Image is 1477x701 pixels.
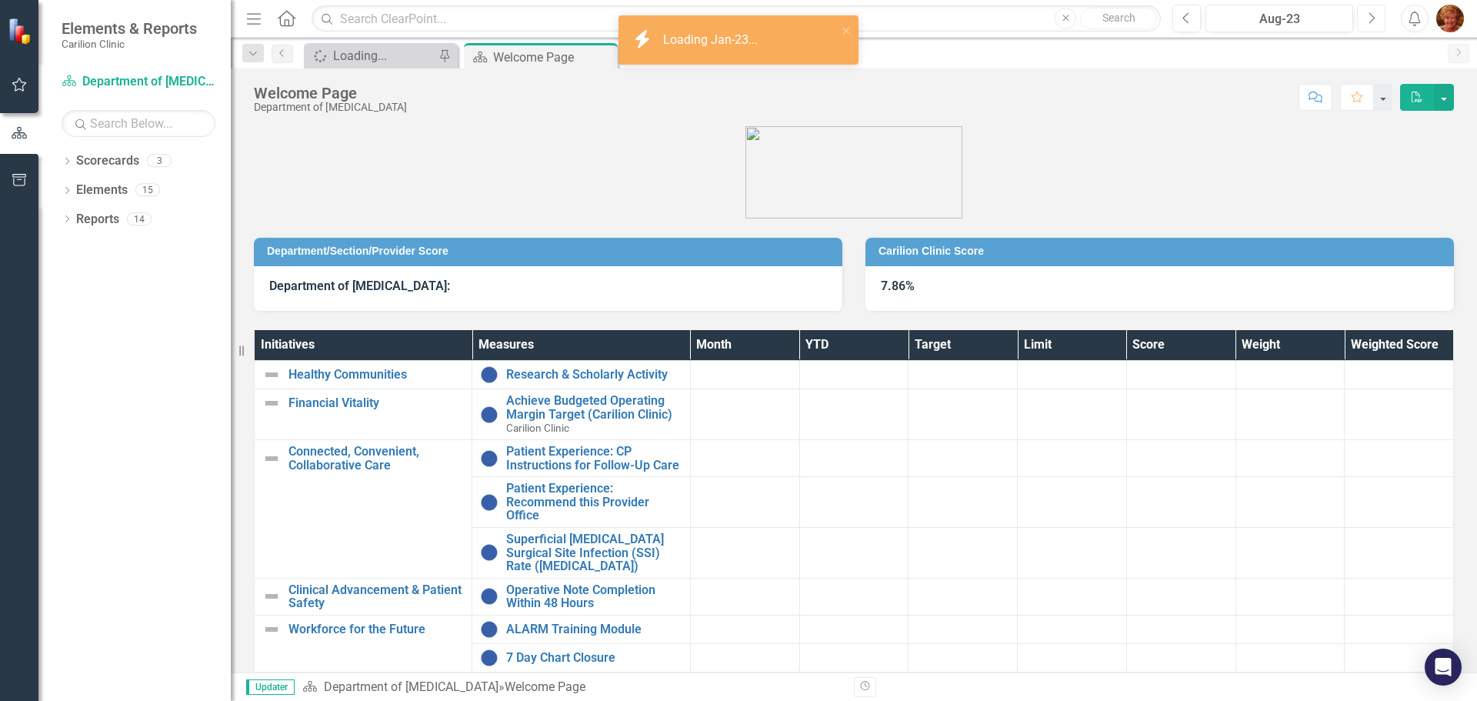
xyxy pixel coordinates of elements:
div: Welcome Page [254,85,407,102]
a: Department of [MEDICAL_DATA] [324,679,498,694]
td: Double-Click to Edit Right Click for Context Menu [472,477,690,528]
td: Double-Click to Edit Right Click for Context Menu [255,389,472,440]
a: Department of [MEDICAL_DATA] [62,73,215,91]
small: Carilion Clinic [62,38,197,50]
img: Karen Palmieri [1436,5,1464,32]
div: Welcome Page [493,48,614,67]
button: Aug-23 [1205,5,1353,32]
a: Patient Experience: CP Instructions for Follow-Up Care [506,445,682,472]
h3: Carilion Clinic Score [879,245,1446,257]
div: Aug-23 [1211,10,1348,28]
a: Research & Scholarly Activity [506,368,682,382]
img: Not Defined [262,620,281,639]
a: Patient Experience: Recommend this Provider Office [506,482,682,522]
img: No Information [480,649,498,667]
a: Scorecards [76,152,139,170]
img: Not Defined [262,394,281,412]
a: Clinical Advancement & Patient Safety [288,583,464,610]
span: Search [1102,12,1135,24]
div: 3 [147,155,172,168]
td: Double-Click to Edit Right Click for Context Menu [472,578,690,615]
img: carilion%20clinic%20logo%202.0.png [745,126,962,219]
a: Healthy Communities [288,368,464,382]
td: Double-Click to Edit Right Click for Context Menu [472,615,690,643]
a: Achieve Budgeted Operating Margin Target (Carilion Clinic) [506,394,682,421]
div: 14 [127,212,152,225]
td: Double-Click to Edit Right Click for Context Menu [472,389,690,440]
a: ALARM Training Module [506,623,682,636]
div: Department of [MEDICAL_DATA] [254,102,407,113]
div: Loading Jan-23... [663,32,762,49]
div: 15 [135,184,160,197]
span: Elements & Reports [62,19,197,38]
div: Welcome Page [505,679,585,694]
img: No Information [480,449,498,468]
span: Updater [246,679,295,695]
a: Elements [76,182,128,199]
button: Search [1080,8,1157,29]
a: Reports [76,211,119,229]
img: ClearPoint Strategy [8,17,35,44]
td: Double-Click to Edit Right Click for Context Menu [255,615,472,672]
a: Operative Note Completion Within 48 Hours [506,583,682,610]
img: No Information [480,587,498,606]
td: Double-Click to Edit Right Click for Context Menu [255,440,472,579]
td: Double-Click to Edit Right Click for Context Menu [472,440,690,477]
div: » [302,679,842,696]
input: Search Below... [62,110,215,137]
img: Not Defined [262,366,281,384]
td: Double-Click to Edit Right Click for Context Menu [472,361,690,389]
td: Double-Click to Edit Right Click for Context Menu [472,527,690,578]
a: 7 Day Chart Closure [506,651,682,665]
td: Double-Click to Edit Right Click for Context Menu [472,643,690,672]
input: Search ClearPoint... [312,5,1161,32]
button: close [842,22,852,39]
div: Loading... [333,46,435,65]
img: No Information [480,493,498,512]
img: No Information [480,620,498,639]
img: No Information [480,366,498,384]
a: Workforce for the Future [288,623,464,636]
img: Not Defined [262,449,281,468]
a: Financial Vitality [288,396,464,410]
h3: Department/Section/Provider Score [267,245,835,257]
div: Open Intercom Messenger [1425,649,1462,686]
a: Connected, Convenient, Collaborative Care [288,445,464,472]
a: Loading... [308,46,435,65]
strong: Department of [MEDICAL_DATA]: [269,279,450,293]
img: No Information [480,406,498,424]
a: Superficial [MEDICAL_DATA] Surgical Site Infection (SSI) Rate ([MEDICAL_DATA]) [506,532,682,573]
img: No Information [480,543,498,562]
td: Double-Click to Edit Right Click for Context Menu [255,361,472,389]
span: Carilion Clinic [506,422,569,434]
td: Double-Click to Edit Right Click for Context Menu [255,578,472,615]
img: Not Defined [262,587,281,606]
strong: 7.86% [881,279,915,293]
